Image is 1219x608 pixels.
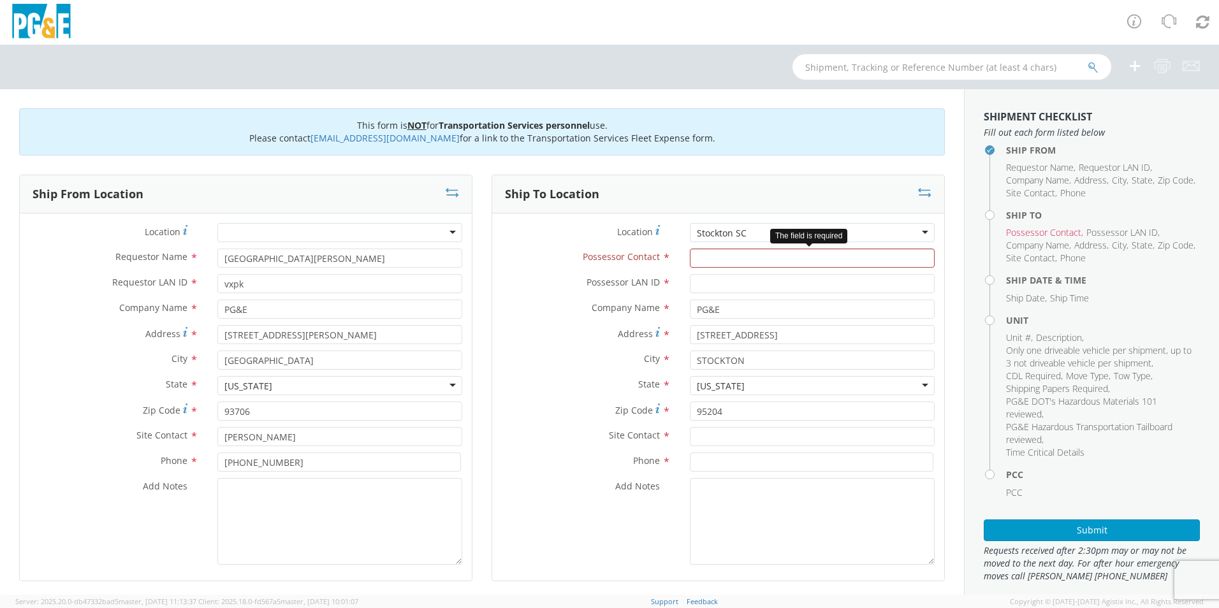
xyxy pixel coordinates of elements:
span: Unit # [1006,331,1031,344]
div: The field is required [770,229,847,243]
li: , [1006,331,1033,344]
li: , [1006,370,1063,382]
span: State [1132,174,1153,186]
span: Zip Code [1158,174,1193,186]
h3: Ship From Location [33,188,143,201]
h3: Ship To Location [505,188,599,201]
span: Site Contact [1006,252,1055,264]
span: Requestor Name [115,250,187,263]
h4: PCC [1006,470,1200,479]
span: Requestor LAN ID [1079,161,1150,173]
h4: Ship To [1006,210,1200,220]
u: NOT [407,119,427,131]
span: Fill out each form listed below [984,126,1200,139]
span: Client: 2025.18.0-fd567a5 [198,597,358,606]
span: Requestor LAN ID [112,276,187,288]
span: Shipping Papers Required [1006,382,1108,394]
button: Submit [984,519,1200,541]
span: Site Contact [609,429,660,441]
a: Support [651,597,678,606]
img: pge-logo-06675f144f4cfa6a6814.png [10,4,73,41]
li: , [1074,239,1109,252]
li: , [1006,239,1071,252]
span: Description [1036,331,1082,344]
h4: Ship From [1006,145,1200,155]
li: , [1086,226,1160,239]
div: [US_STATE] [697,380,745,393]
span: Requestor Name [1006,161,1074,173]
span: CDL Required [1006,370,1061,382]
span: Add Notes [615,480,660,492]
li: , [1006,187,1057,199]
li: , [1112,239,1128,252]
li: , [1006,395,1197,421]
h4: Unit [1006,315,1200,325]
li: , [1006,382,1110,395]
span: Possessor LAN ID [1086,226,1158,238]
span: Server: 2025.20.0-db47332bad5 [15,597,196,606]
a: Feedback [687,597,718,606]
span: Phone [161,454,187,467]
li: , [1036,331,1084,344]
b: Transportation Services personnel [439,119,590,131]
span: Company Name [592,301,660,314]
span: State [1132,239,1153,251]
span: City [172,352,187,365]
li: , [1006,161,1076,174]
span: Company Name [1006,239,1069,251]
span: Add Notes [143,480,187,492]
span: Time Critical Details [1006,446,1084,458]
span: Site Contact [136,429,187,441]
div: [US_STATE] [224,380,272,393]
li: , [1158,239,1195,252]
span: Possessor Contact [583,250,660,263]
span: Address [618,328,653,340]
h4: Ship Date & Time [1006,275,1200,285]
span: Possessor LAN ID [587,276,660,288]
span: Ship Time [1050,292,1089,304]
span: Phone [1060,187,1086,199]
li: , [1132,239,1155,252]
span: master, [DATE] 11:13:37 [119,597,196,606]
span: Location [145,226,180,238]
div: This form is for use. Please contact for a link to the Transportation Services Fleet Expense form. [19,108,945,156]
li: , [1158,174,1195,187]
span: Phone [1060,252,1086,264]
span: State [166,378,187,390]
span: Zip Code [1158,239,1193,251]
span: City [644,352,660,365]
li: , [1112,174,1128,187]
span: Ship Date [1006,292,1045,304]
li: , [1079,161,1152,174]
span: State [638,378,660,390]
li: , [1006,344,1197,370]
input: Shipment, Tracking or Reference Number (at least 4 chars) [792,54,1111,80]
strong: Shipment Checklist [984,110,1092,124]
span: Company Name [119,301,187,314]
li: , [1006,421,1197,446]
div: Stockton SC [697,227,747,240]
span: Move Type [1066,370,1109,382]
span: Address [1074,174,1107,186]
span: Location [617,226,653,238]
span: Copyright © [DATE]-[DATE] Agistix Inc., All Rights Reserved [1010,597,1204,607]
span: Tow Type [1114,370,1151,382]
span: Address [1074,239,1107,251]
span: Company Name [1006,174,1069,186]
li: , [1006,252,1057,264]
span: master, [DATE] 10:01:07 [281,597,358,606]
span: City [1112,174,1127,186]
span: Zip Code [143,404,180,416]
span: Phone [633,454,660,467]
span: Possessor Contact [1006,226,1081,238]
li: , [1006,226,1083,239]
span: PG&E Hazardous Transportation Tailboard reviewed [1006,421,1172,445]
a: [EMAIL_ADDRESS][DOMAIN_NAME] [310,132,460,144]
li: , [1066,370,1111,382]
span: PG&E DOT's Hazardous Materials 101 reviewed [1006,395,1157,420]
li: , [1006,174,1071,187]
span: Site Contact [1006,187,1055,199]
span: PCC [1006,486,1023,498]
span: Only one driveable vehicle per shipment, up to 3 not driveable vehicle per shipment [1006,344,1192,369]
span: Address [145,328,180,340]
